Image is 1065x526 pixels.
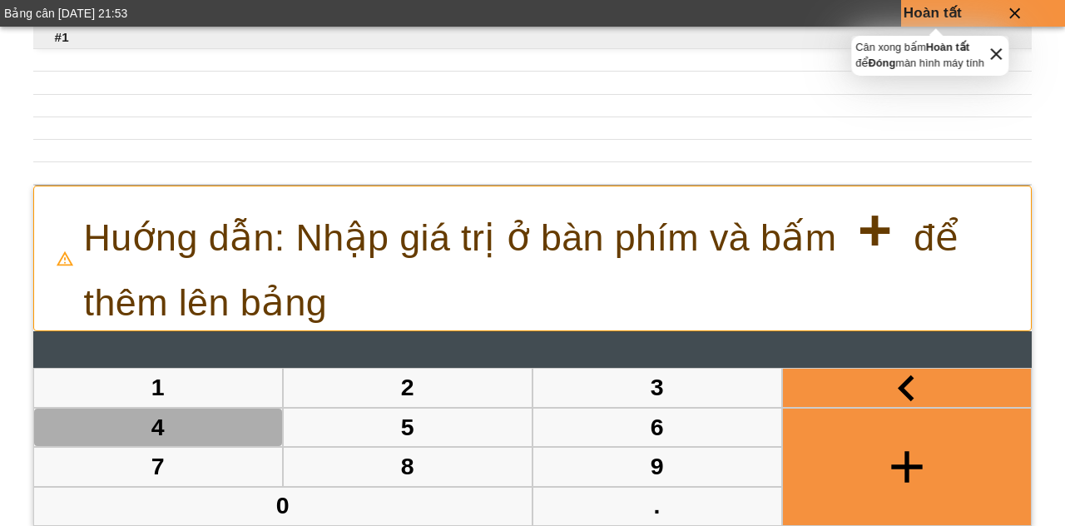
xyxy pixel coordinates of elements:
p: Hoàn tất [904,2,962,24]
p: Cân xong bấm [855,40,986,56]
strong: Hoàn tất [926,42,969,53]
p: Huớng dẫn: Nhập giá trị ở bàn phím và bấm để thêm lên bảng [84,186,1031,330]
button: 7 [34,448,282,485]
span: #1 [55,27,69,47]
button: . [533,488,781,525]
button: 6 [533,409,781,446]
button: 3 [533,369,781,406]
div: Bảng cân [DATE] 21:53 [4,4,901,22]
button: 1 [34,369,282,406]
button: 4 [34,409,282,446]
button: 9 [533,448,781,485]
strong: Đóng [869,57,896,69]
p: để màn hình máy tính [855,56,986,72]
button: 0 [34,488,532,525]
button: 5 [284,409,532,446]
button: 8 [284,448,532,485]
strong: + [847,197,903,263]
button: 2 [284,369,532,406]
